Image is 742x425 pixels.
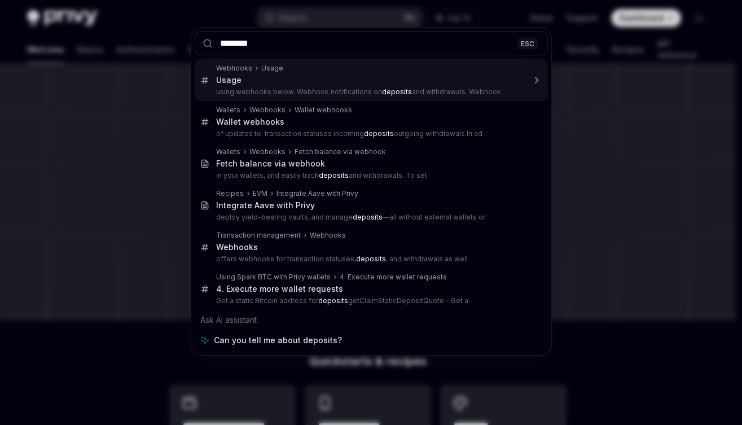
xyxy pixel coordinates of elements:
[216,284,343,294] div: 4. Execute more wallet requests
[517,37,538,49] div: ESC
[216,171,524,180] p: in your wallets, and easily track and withdrawals. To set
[318,296,348,305] b: deposits
[214,335,342,346] span: Can you tell me about deposits?
[276,189,358,198] div: Integrate Aave with Privy
[216,75,242,85] div: Usage
[216,117,284,127] div: Wallet webhooks
[216,106,240,115] div: Wallets
[216,296,524,305] p: Get a static Bitcoin address for getClaimStaticDepositQuote - Get a
[356,255,386,263] b: deposits
[216,242,258,252] div: Webhooks
[216,255,524,264] p: offers webhooks for transaction statuses, , and withdrawals as well
[216,213,524,222] p: deploy yield-bearing vaults, and manage —all without external wallets or
[216,147,240,156] div: Wallets
[364,129,394,138] b: deposits
[353,213,383,221] b: deposits
[295,147,386,156] div: Fetch balance via webhook
[340,273,447,282] div: 4. Execute more wallet requests
[216,87,524,97] p: using webhooks below. Webhook notifications on and withdrawals. Webhook
[216,159,325,169] div: Fetch balance via webhook
[310,231,346,240] div: Webhooks
[216,64,252,73] div: Webhooks
[382,87,412,96] b: deposits
[216,189,244,198] div: Recipes
[249,147,286,156] div: Webhooks
[216,129,524,138] p: of updates to: transaction statuses incoming outgoing withdrawals In ad
[216,231,301,240] div: Transaction management
[216,200,315,211] div: Integrate Aave with Privy
[261,64,283,73] div: Usage
[319,171,349,179] b: deposits
[253,189,267,198] div: EVM
[249,106,286,115] div: Webhooks
[295,106,352,115] div: Wallet webhooks
[195,310,548,330] div: Ask AI assistant
[216,273,331,282] div: Using Spark BTC with Privy wallets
